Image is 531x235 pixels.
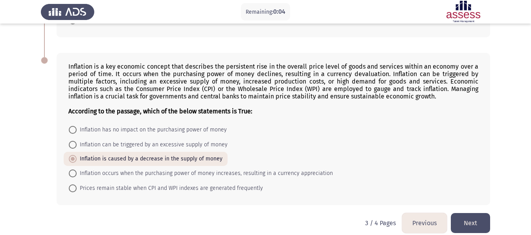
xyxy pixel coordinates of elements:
button: load previous page [402,213,447,233]
button: load next page [451,213,490,233]
span: Prices remain stable when CPI and WPI indexes are generated frequently [77,184,263,193]
span: Inflation occurs when the purchasing power of money increases, resulting in a currency appreciation [77,169,333,178]
p: Remaining: [246,7,285,17]
span: Inflation has no impact on the purchasing power of money [77,125,227,135]
div: Inflation is a key economic concept that describes the persistent rise in the overall price level... [68,63,478,115]
span: Inflation is caused by a decrease in the supply of money [77,154,222,164]
img: Assessment logo of ASSESS English Language Assessment (3 Module) (Ad - IB) [437,1,490,23]
b: According to the passage, which of the below statements is True: [68,107,252,115]
span: Inflation can be triggered by an excessive supply of money [77,140,228,149]
p: 3 / 4 Pages [365,219,396,227]
span: 0:04 [273,8,285,15]
img: Assess Talent Management logo [41,1,94,23]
